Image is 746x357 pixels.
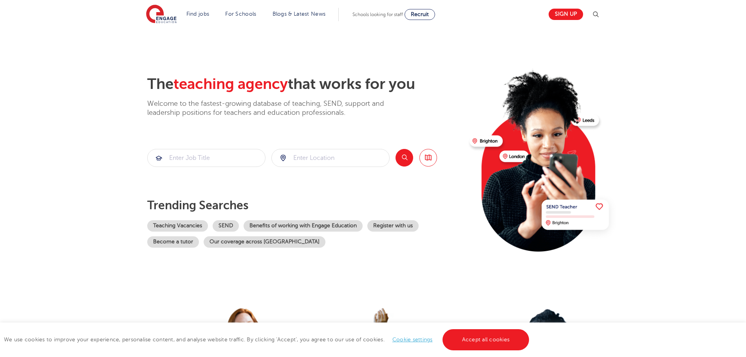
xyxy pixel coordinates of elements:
[405,9,435,20] a: Recruit
[396,149,413,167] button: Search
[443,329,529,350] a: Accept all cookies
[147,236,199,248] a: Become a tutor
[173,76,288,92] span: teaching agency
[146,5,177,24] img: Engage Education
[367,220,419,232] a: Register with us
[148,149,265,167] input: Submit
[147,220,208,232] a: Teaching Vacancies
[392,337,433,343] a: Cookie settings
[225,11,256,17] a: For Schools
[186,11,210,17] a: Find jobs
[411,11,429,17] span: Recruit
[147,99,406,118] p: Welcome to the fastest-growing database of teaching, SEND, support and leadership positions for t...
[213,220,239,232] a: SEND
[4,337,531,343] span: We use cookies to improve your experience, personalise content, and analyse website traffic. By c...
[271,149,390,167] div: Submit
[147,149,266,167] div: Submit
[147,198,463,212] p: Trending searches
[272,149,389,167] input: Submit
[352,12,403,17] span: Schools looking for staff
[273,11,326,17] a: Blogs & Latest News
[204,236,325,248] a: Our coverage across [GEOGRAPHIC_DATA]
[244,220,363,232] a: Benefits of working with Engage Education
[549,9,583,20] a: Sign up
[147,75,463,93] h2: The that works for you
